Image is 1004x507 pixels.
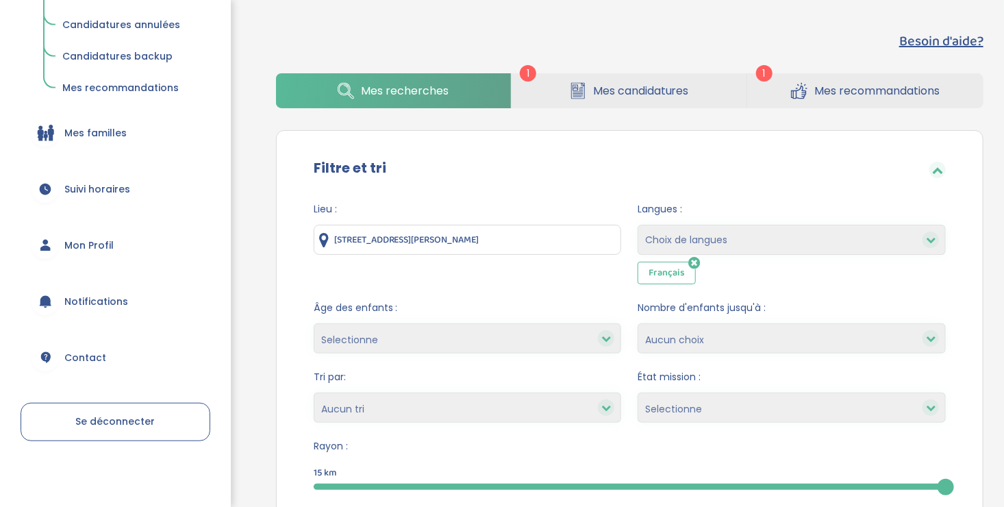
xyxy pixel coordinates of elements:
span: Suivi horaires [64,182,130,197]
span: Français [638,262,696,284]
a: Mes candidatures [512,73,746,108]
a: Mes familles [21,108,210,158]
span: Notifications [64,295,128,309]
a: Se déconnecter [21,403,210,441]
span: Contact [64,351,106,365]
span: Mes recommandations [814,82,940,99]
span: Mon Profil [64,238,114,253]
span: Lieu : [314,202,622,217]
span: Mes recommandations [62,81,179,95]
span: Candidatures backup [62,49,173,63]
span: État mission : [638,370,946,384]
span: Âge des enfants : [314,301,622,315]
button: Besoin d'aide? [899,31,983,51]
a: Candidatures backup [53,44,210,70]
span: 1 [756,65,773,82]
a: Mes recommandations [747,73,983,108]
span: 15 km [314,466,337,480]
span: Mes recherches [361,82,449,99]
span: Candidatures annulées [62,18,180,32]
a: Suivi horaires [21,164,210,214]
label: Filtre et tri [314,158,386,178]
a: Mon Profil [21,221,210,270]
a: Notifications [21,277,210,326]
a: Contact [21,333,210,382]
span: Se déconnecter [76,415,155,428]
a: Mes recherches [276,73,511,108]
span: Rayon : [314,439,946,454]
span: Tri par: [314,370,622,384]
span: 1 [520,65,536,82]
span: Langues : [638,202,946,217]
a: Candidatures annulées [53,12,210,38]
span: Nombre d'enfants jusqu'à : [638,301,946,315]
input: Ville ou code postale [314,225,622,255]
a: Mes recommandations [53,75,210,101]
span: Mes familles [64,126,127,140]
span: Mes candidatures [593,82,689,99]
